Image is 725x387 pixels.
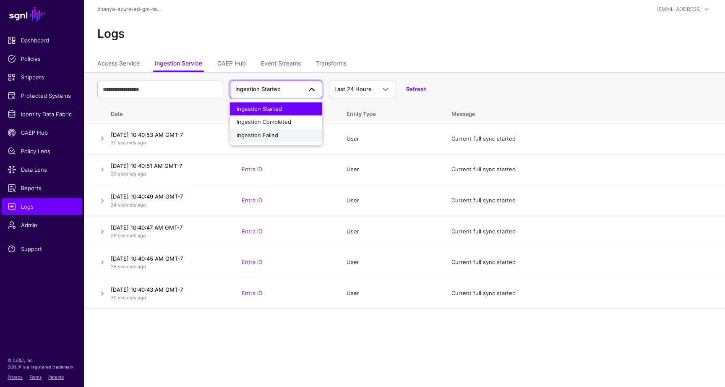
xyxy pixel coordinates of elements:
a: Policy Lens [2,143,82,160]
a: Snippets [2,69,82,86]
a: Entra ID [242,259,262,265]
a: Admin [2,217,82,233]
td: Current full sync started [443,185,725,216]
p: 20 seconds ago [111,139,225,146]
p: SGNL® is a registered trademark [8,363,76,370]
span: Ingestion Completed [237,118,291,125]
a: Data Lens [2,161,82,178]
a: Entra ID [242,228,262,235]
a: SGNL [5,5,79,24]
h2: Logs [97,27,712,41]
span: Admin [8,221,76,229]
span: Ingestion Started [237,105,282,112]
span: Last 24 Hours [334,86,371,92]
a: Entra ID [242,290,262,296]
h4: [DATE] 10:40:43 AM GMT-7 [111,286,225,293]
a: Identity Data Fabric [2,106,82,123]
p: 26 seconds ago [111,232,225,239]
td: User [338,247,443,278]
th: Message [443,102,725,123]
a: Terms [29,374,42,379]
th: Entity Type [338,102,443,123]
a: Entra ID [242,166,262,173]
td: Current full sync started [443,247,725,278]
p: 22 seconds ago [111,170,225,178]
td: User [338,185,443,216]
a: Ingestion Service [155,56,202,72]
p: © [URL], Inc [8,357,76,363]
span: Ingestion Failed [237,132,278,139]
span: Dashboard [8,36,76,44]
span: Ingestion Started [235,86,281,92]
a: Access Service [97,56,140,72]
p: 24 seconds ago [111,201,225,209]
td: User [338,123,443,154]
a: Protected Systems [2,87,82,104]
a: CAEP Hub [2,124,82,141]
td: Current full sync started [443,123,725,154]
a: Transforms [316,56,347,72]
p: 30 seconds ago [111,294,225,301]
button: Ingestion Failed [230,129,322,142]
a: CAEP Hub [217,56,246,72]
a: dhanya-azure-ad-gm-te... [97,6,161,12]
a: Event Streams [261,56,301,72]
a: Refresh [406,86,427,92]
td: User [338,278,443,309]
h4: [DATE] 10:40:53 AM GMT-7 [111,131,225,139]
a: Policies [2,50,82,67]
span: CAEP Hub [8,128,76,137]
td: Current full sync started [443,278,725,309]
div: [EMAIL_ADDRESS] [657,5,702,13]
span: Policy Lens [8,147,76,155]
span: Snippets [8,73,76,81]
h4: [DATE] 10:40:47 AM GMT-7 [111,224,225,231]
span: Identity Data Fabric [8,110,76,118]
h4: [DATE] 10:40:45 AM GMT-7 [111,255,225,262]
p: 28 seconds ago [111,263,225,270]
h4: [DATE] 10:40:49 AM GMT-7 [111,193,225,200]
button: Ingestion Completed [230,115,322,129]
h4: [DATE] 10:40:51 AM GMT-7 [111,162,225,170]
a: Patents [48,374,64,379]
a: Reports [2,180,82,196]
a: Logs [2,198,82,215]
td: Current full sync started [443,154,725,185]
a: Entra ID [242,197,262,204]
span: Policies [8,55,76,63]
span: Support [8,245,76,253]
a: Dashboard [2,32,82,49]
button: Ingestion Started [230,102,322,116]
td: User [338,154,443,185]
td: Current full sync started [443,216,725,247]
a: Privacy [8,374,23,379]
th: Date [107,102,233,123]
span: Logs [8,202,76,211]
td: User [338,216,443,247]
span: Protected Systems [8,92,76,100]
span: Data Lens [8,165,76,174]
span: Reports [8,184,76,192]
